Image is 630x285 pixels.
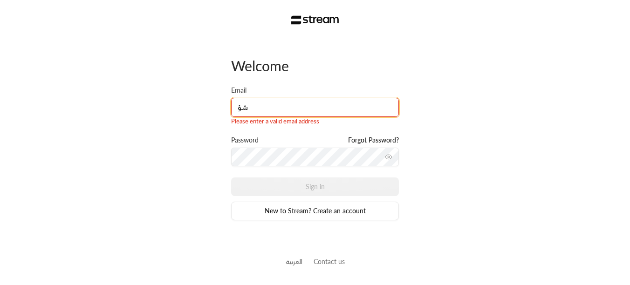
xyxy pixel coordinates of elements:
[231,117,399,126] div: Please enter a valid email address
[231,136,259,145] label: Password
[348,136,399,145] a: Forgot Password?
[231,57,289,74] span: Welcome
[314,258,345,265] a: Contact us
[314,257,345,266] button: Contact us
[381,149,396,164] button: toggle password visibility
[286,253,302,270] a: العربية
[231,86,247,95] label: Email
[231,202,399,220] a: New to Stream? Create an account
[291,15,339,25] img: Stream Logo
